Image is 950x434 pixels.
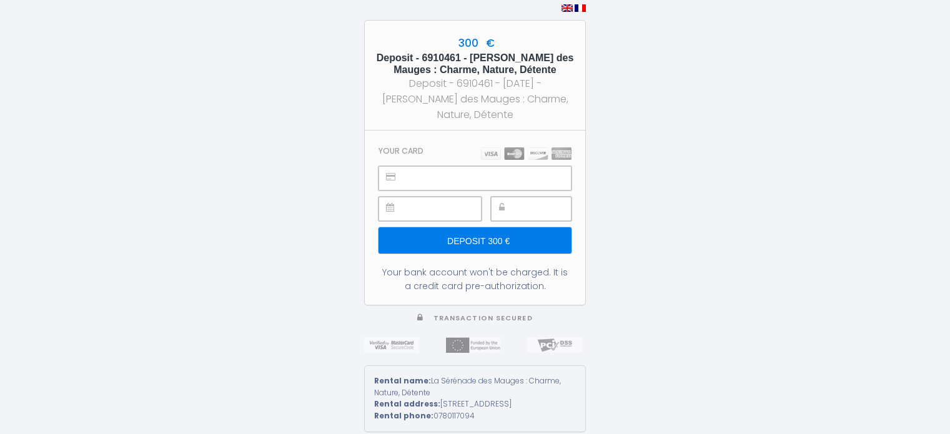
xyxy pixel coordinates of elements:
strong: Rental address: [374,398,440,409]
div: Deposit - 6910461 - [DATE] - [PERSON_NAME] des Mauges : Charme, Nature, Détente [376,76,574,122]
iframe: Secure payment input frame [407,197,481,220]
input: Deposit 300 € [379,227,571,254]
span: Transaction secured [433,313,533,323]
iframe: Secure payment input frame [519,197,571,220]
strong: Rental name: [374,375,431,386]
h3: Your card [379,146,423,155]
div: Your bank account won't be charged. It is a credit card pre-authorization. [379,265,571,293]
div: 0780117094 [374,410,576,422]
strong: Rental phone: [374,410,433,421]
img: fr.png [575,4,586,12]
div: [STREET_ADDRESS] [374,398,576,410]
iframe: Secure payment input frame [407,167,571,190]
h5: Deposit - 6910461 - [PERSON_NAME] des Mauges : Charme, Nature, Détente [376,52,574,76]
span: 300 € [455,36,495,51]
img: en.png [562,4,573,12]
div: La Sérénade des Mauges : Charme, Nature, Détente [374,375,576,399]
img: carts.png [481,147,571,160]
